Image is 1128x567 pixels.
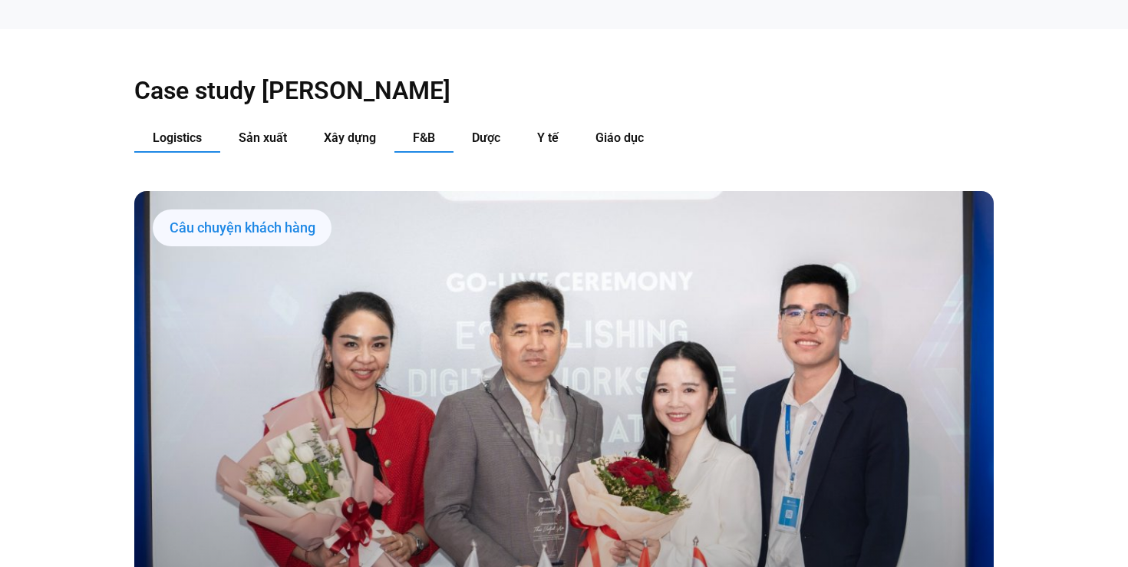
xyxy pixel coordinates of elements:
span: Sản xuất [239,130,287,145]
span: Y tế [537,130,559,145]
span: F&B [413,130,435,145]
h2: Case study [PERSON_NAME] [134,75,994,106]
div: Câu chuyện khách hàng [153,209,331,246]
span: Logistics [153,130,202,145]
span: Giáo dục [595,130,644,145]
span: Dược [472,130,500,145]
span: Xây dựng [324,130,376,145]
